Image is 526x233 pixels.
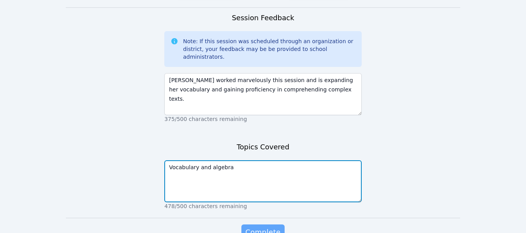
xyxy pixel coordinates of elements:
textarea: [PERSON_NAME] worked marvelously this session and is expanding her vocabulary and gaining profici... [164,73,362,115]
p: 375/500 characters remaining [164,115,362,123]
h3: Session Feedback [232,12,294,23]
div: Note: If this session was scheduled through an organization or district, your feedback may be be ... [183,37,355,61]
p: 478/500 characters remaining [164,202,362,210]
textarea: Vocabulary and algebra [164,160,362,202]
h3: Topics Covered [237,142,289,152]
